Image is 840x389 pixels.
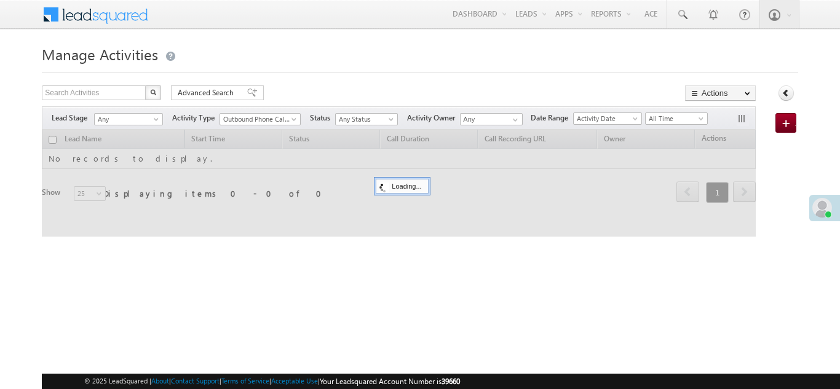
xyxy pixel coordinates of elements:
[685,85,756,101] button: Actions
[335,113,398,125] a: Any Status
[150,89,156,95] img: Search
[336,114,394,125] span: Any Status
[221,377,269,385] a: Terms of Service
[407,112,460,124] span: Activity Owner
[171,377,220,385] a: Contact Support
[574,113,638,124] span: Activity Date
[460,113,523,125] input: Type to Search
[52,112,92,124] span: Lead Stage
[178,87,237,98] span: Advanced Search
[506,114,521,126] a: Show All Items
[172,112,220,124] span: Activity Type
[271,377,318,385] a: Acceptable Use
[95,114,159,125] span: Any
[84,375,460,387] span: © 2025 LeadSquared | | | | |
[646,113,704,124] span: All Time
[220,114,295,125] span: Outbound Phone Call Activity
[151,377,169,385] a: About
[220,113,301,125] a: Outbound Phone Call Activity
[310,112,335,124] span: Status
[531,112,573,124] span: Date Range
[42,44,158,64] span: Manage Activities
[320,377,460,386] span: Your Leadsquared Account Number is
[376,179,428,194] div: Loading...
[442,377,460,386] span: 39660
[573,112,642,125] a: Activity Date
[94,113,163,125] a: Any
[645,112,708,125] a: All Time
